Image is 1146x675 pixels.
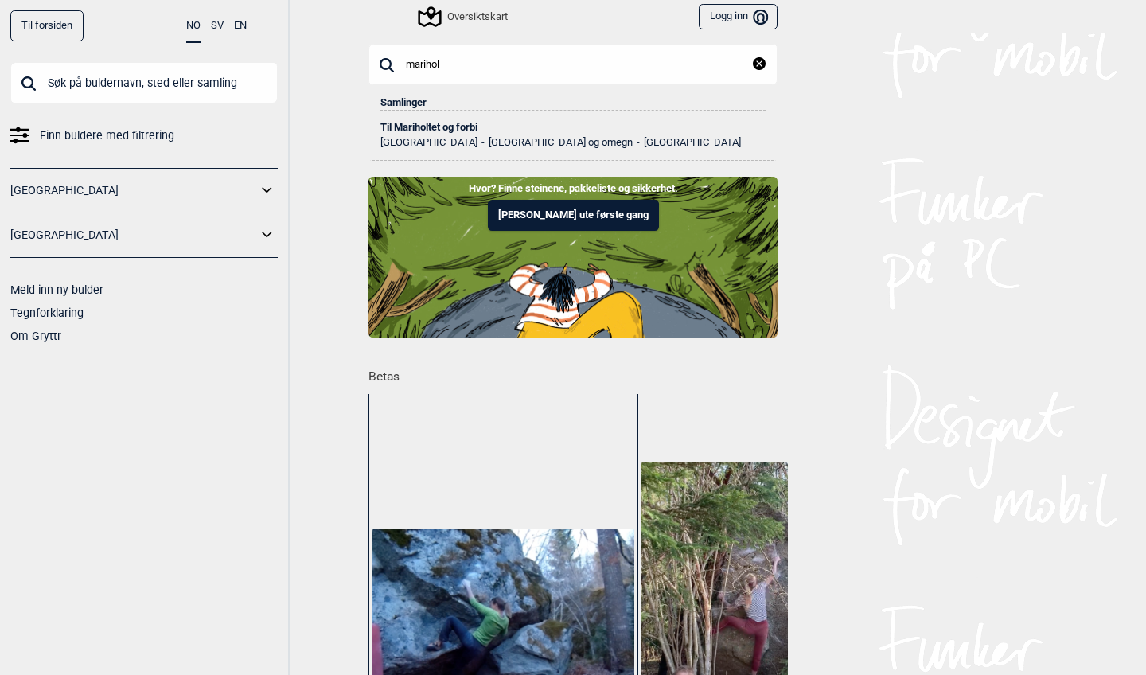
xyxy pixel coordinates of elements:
input: Søk på buldernavn, sted eller samling [10,62,278,103]
p: Hvor? Finne steinene, pakkeliste og sikkerhet. [12,181,1134,197]
h1: Betas [368,358,788,386]
span: Finn buldere med filtrering [40,124,174,147]
li: [GEOGRAPHIC_DATA] [633,137,741,148]
div: Oversiktskart [420,7,508,26]
button: [PERSON_NAME] ute første gang [488,200,659,231]
img: Indoor to outdoor [368,177,778,337]
button: Logg inn [699,4,778,30]
a: [GEOGRAPHIC_DATA] [10,179,257,202]
a: Om Gryttr [10,330,61,342]
li: [GEOGRAPHIC_DATA] [380,137,477,148]
a: Til forsiden [10,10,84,41]
div: Samlinger [380,85,766,111]
button: SV [211,10,224,41]
a: Meld inn ny bulder [10,283,103,296]
a: [GEOGRAPHIC_DATA] [10,224,257,247]
li: [GEOGRAPHIC_DATA] og omegn [477,137,633,148]
input: Søk på buldernavn, sted eller samling [368,44,778,85]
button: NO [186,10,201,43]
a: Tegnforklaring [10,306,84,319]
button: EN [234,10,247,41]
a: Finn buldere med filtrering [10,124,278,147]
div: Til Mariholtet og forbi [380,122,766,133]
